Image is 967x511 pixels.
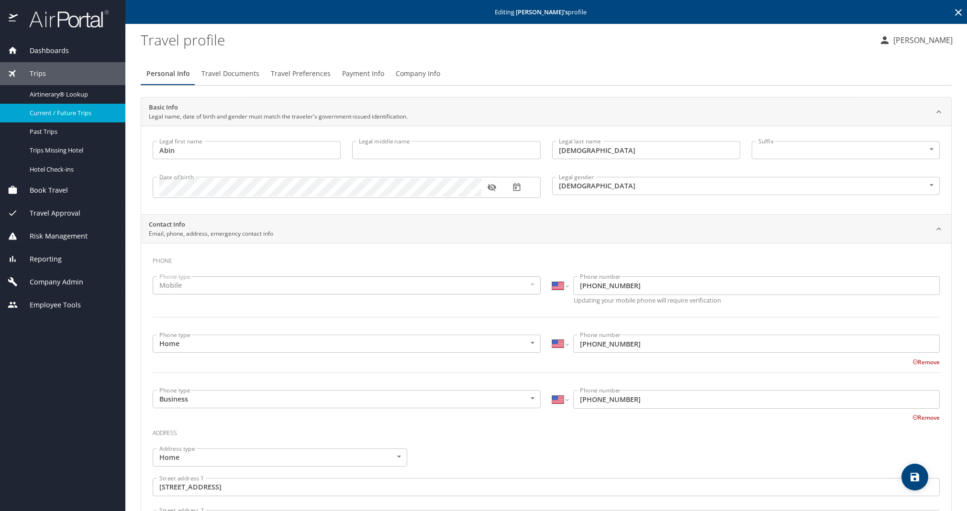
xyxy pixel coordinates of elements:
p: [PERSON_NAME] [890,34,953,46]
div: Business [153,390,541,408]
p: Editing profile [128,9,964,15]
span: Book Travel [18,185,68,196]
span: Risk Management [18,231,88,241]
div: Basic InfoLegal name, date of birth and gender must match the traveler's government-issued identi... [141,126,951,214]
span: Reporting [18,254,62,264]
img: icon-airportal.png [9,10,19,28]
div: Profile [141,62,952,85]
h1: Travel profile [141,25,871,54]
span: Company Info [396,68,440,80]
span: Travel Documents [201,68,259,80]
div: Home [153,335,541,353]
div: Contact InfoEmail, phone, address, emergency contact info [141,215,951,243]
span: Trips [18,68,46,79]
span: Travel Preferences [271,68,331,80]
strong: [PERSON_NAME] 's [516,8,568,16]
h2: Basic Info [149,103,408,112]
h2: Contact Info [149,220,273,229]
div: Home [153,448,407,467]
span: Past Trips [30,127,114,136]
h3: Address [153,423,940,439]
h3: Phone [153,250,940,267]
button: save [901,464,928,490]
span: Payment Info [342,68,384,80]
span: Travel Approval [18,208,80,218]
div: ​ [752,141,940,159]
p: Updating your mobile phone will require verification [574,297,940,304]
span: Employee Tools [18,300,81,310]
span: Airtinerary® Lookup [30,90,114,99]
p: Email, phone, address, emergency contact info [149,229,273,238]
img: airportal-logo.png [19,10,109,28]
span: Hotel Check-ins [30,165,114,174]
button: Remove [912,413,940,422]
span: Personal Info [146,68,190,80]
div: Basic InfoLegal name, date of birth and gender must match the traveler's government-issued identi... [141,98,951,126]
button: [PERSON_NAME] [875,32,956,49]
div: Mobile [153,276,541,294]
button: Remove [912,358,940,366]
div: [DEMOGRAPHIC_DATA] [552,177,940,195]
span: Company Admin [18,277,83,287]
span: Trips Missing Hotel [30,146,114,155]
p: Legal name, date of birth and gender must match the traveler's government-issued identification. [149,112,408,121]
span: Current / Future Trips [30,109,114,118]
span: Dashboards [18,45,69,56]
